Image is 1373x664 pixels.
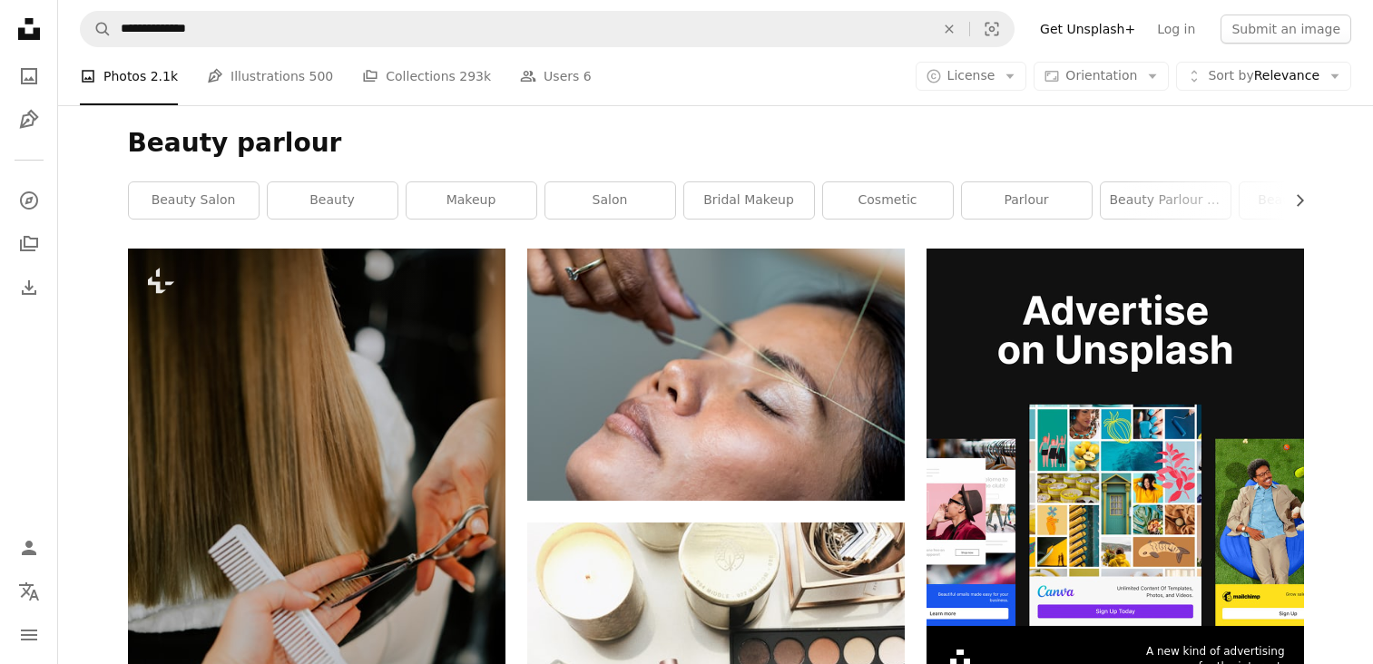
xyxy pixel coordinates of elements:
a: salon [545,182,675,219]
a: Download History [11,269,47,306]
a: Get Unsplash+ [1029,15,1146,44]
a: makeup [407,182,536,219]
a: Log in [1146,15,1206,44]
a: Users 6 [520,47,592,105]
button: Search Unsplash [81,12,112,46]
a: Illustrations [11,102,47,138]
a: beauty [268,182,397,219]
span: Sort by [1208,68,1253,83]
a: Collections 293k [362,47,491,105]
a: beauty saloon [1240,182,1369,219]
a: Log in / Sign up [11,530,47,566]
span: 500 [309,66,334,86]
img: closeup photography of woman's face [527,249,905,501]
button: Language [11,573,47,610]
a: cosmetic [823,182,953,219]
button: Orientation [1034,62,1169,91]
span: 293k [459,66,491,86]
span: License [947,68,995,83]
button: Visual search [970,12,1014,46]
a: bridal makeup [684,182,814,219]
a: closeup photography of woman's face [527,366,905,382]
a: Collections [11,226,47,262]
button: scroll list to the right [1283,182,1304,219]
button: Menu [11,617,47,653]
form: Find visuals sitewide [80,11,1015,47]
a: beauty salon [129,182,259,219]
img: file-1636576776643-80d394b7be57image [927,249,1304,626]
button: Clear [929,12,969,46]
a: parlour [962,182,1092,219]
span: Relevance [1208,67,1319,85]
button: License [916,62,1027,91]
button: Sort byRelevance [1176,62,1351,91]
a: Explore [11,182,47,219]
button: Submit an image [1221,15,1351,44]
span: Orientation [1065,68,1137,83]
a: beauty parlour model [1101,182,1231,219]
span: 6 [584,66,592,86]
a: Photos [11,58,47,94]
a: Illustrations 500 [207,47,333,105]
a: a person holding a pen and a clipboard [128,522,505,539]
h1: Beauty parlour [128,127,1304,160]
